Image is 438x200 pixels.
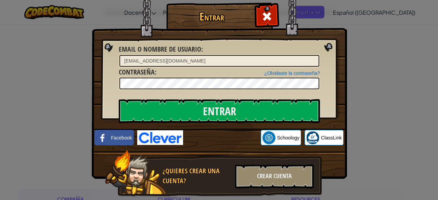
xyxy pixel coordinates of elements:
[183,130,261,145] iframe: Botón de Acceder con Google
[119,44,203,54] label: :
[262,131,275,144] img: schoology.png
[277,134,299,141] span: Schoology
[119,99,320,123] input: Entrar
[321,134,342,141] span: ClassLink
[111,134,132,141] span: Facebook
[96,131,109,144] img: facebook_small.png
[119,67,155,77] span: Contraseña
[137,130,183,145] img: clever-logo-blue.png
[163,166,231,186] div: ¿Quieres crear una cuenta?
[119,67,156,77] label: :
[235,164,314,188] div: Crear Cuenta
[264,70,320,76] a: ¿Olvidaste la contraseña?
[306,131,319,144] img: classlink-logo-small.png
[168,11,255,23] h1: Entrar
[119,44,201,54] span: Email o Nombre de usuario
